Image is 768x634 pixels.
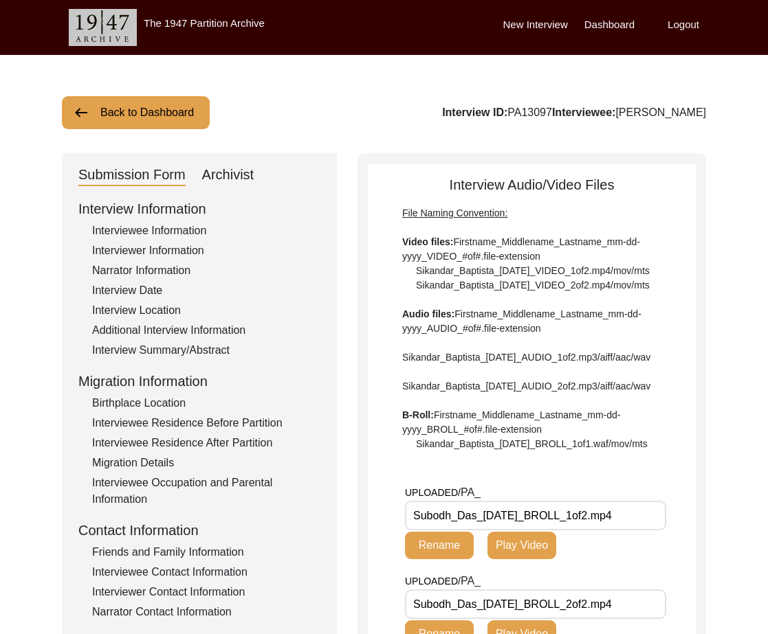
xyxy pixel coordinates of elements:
[78,199,320,219] div: Interview Information
[503,17,568,33] label: New Interview
[202,164,254,186] div: Archivist
[78,520,320,541] div: Contact Information
[668,17,699,33] label: Logout
[487,532,556,559] button: Play Video
[92,322,320,339] div: Additional Interview Information
[92,242,320,259] div: Interviewer Information
[368,174,696,451] div: Interview Audio/Video Files
[62,96,210,129] button: Back to Dashboard
[92,223,320,239] div: Interviewee Information
[78,371,320,392] div: Migration Information
[584,17,635,33] label: Dashboard
[405,532,474,559] button: Rename
[442,104,706,121] div: PA13097 [PERSON_NAME]
[69,9,137,46] img: header-logo.png
[402,206,661,451] div: Firstname_Middlename_Lastname_mm-dd-yyyy_VIDEO_#of#.file-extension Sikandar_Baptista_[DATE]_VIDEO...
[92,544,320,561] div: Friends and Family Information
[402,236,453,247] b: Video files:
[552,106,615,118] b: Interviewee:
[92,262,320,279] div: Narrator Information
[461,575,481,587] span: PA_
[92,455,320,471] div: Migration Details
[402,308,454,319] b: Audio files:
[92,395,320,411] div: Birthplace Location
[144,17,265,29] label: The 1947 Partition Archive
[78,164,186,186] div: Submission Form
[92,282,320,299] div: Interview Date
[405,487,461,498] span: UPLOADED/
[402,207,507,218] span: File Naming Convention:
[92,604,320,620] div: Narrator Contact Information
[92,584,320,600] div: Interviewer Contact Information
[92,302,320,319] div: Interview Location
[461,486,481,498] span: PA_
[405,576,461,587] span: UPLOADED/
[73,104,89,121] img: arrow-left.png
[92,415,320,431] div: Interviewee Residence Before Partition
[92,564,320,580] div: Interviewee Contact Information
[92,435,320,451] div: Interviewee Residence After Partition
[402,409,434,420] b: B-Roll:
[92,342,320,359] div: Interview Summary/Abstract
[442,106,507,118] b: Interview ID:
[92,475,320,508] div: Interviewee Occupation and Parental Information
